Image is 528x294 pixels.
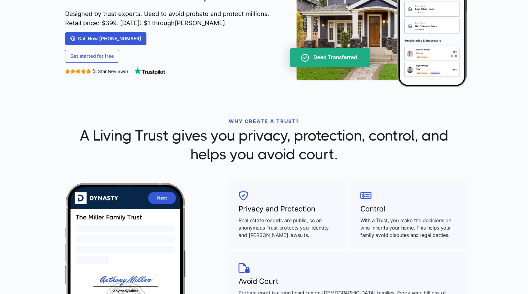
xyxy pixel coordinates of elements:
span: Designed by trust experts. Used to avoid probate and protect millions. Retail price: $ 399 . [DAT... [65,9,272,28]
span: (5 Star Reviews) [92,68,128,74]
h3: Privacy and Protection [239,203,336,215]
p: With a Trust, you make the decisions on who inherits your home. This helps your family avoid disp... [360,217,458,239]
img: TrustPilot Logo [130,67,169,76]
h3: Avoid Court [239,276,458,287]
h3: Control [360,203,458,215]
span: A Living Trust gives you privacy, protection, control, and helps you avoid court. [65,126,463,164]
a: Call Now [PHONE_NUMBER] [65,32,146,45]
p: WHY CREATE A TRUST? [65,118,463,125]
a: Get started for free [65,50,119,63]
p: Real estate records are public, so an anonymous Trust protects your identity and [PERSON_NAME] la... [239,217,336,239]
